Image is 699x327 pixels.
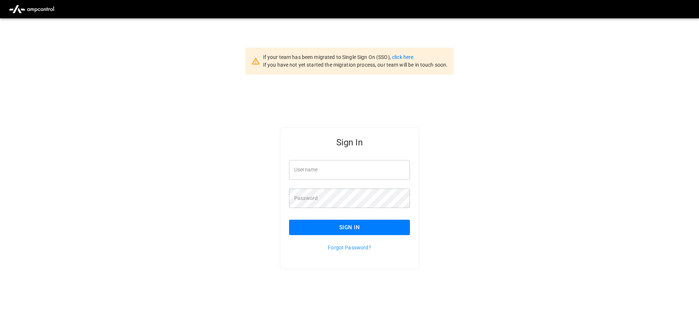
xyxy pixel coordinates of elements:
[289,137,410,148] h5: Sign In
[263,54,392,60] span: If your team has been migrated to Single Sign On (SSO),
[263,62,448,68] span: If you have not yet started the migration process, our team will be in touch soon.
[289,220,410,235] button: Sign In
[289,244,410,251] p: Forgot Password?
[6,2,57,16] img: ampcontrol.io logo
[392,54,415,60] a: click here.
